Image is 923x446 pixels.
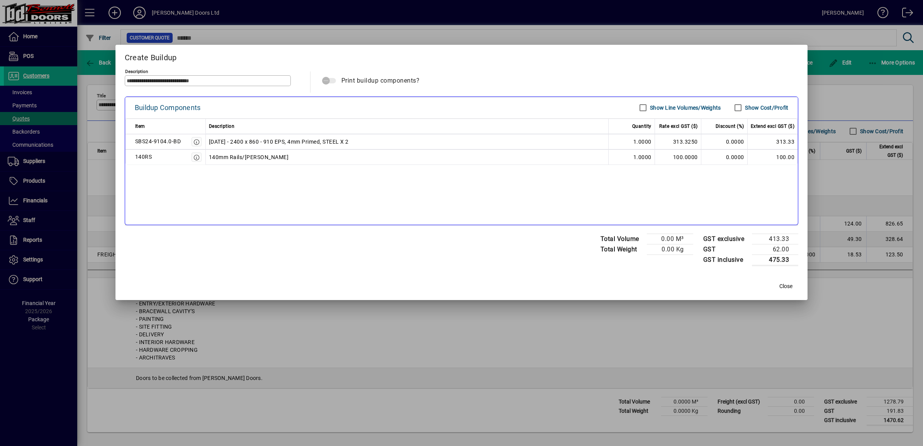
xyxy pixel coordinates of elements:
span: Quantity [632,122,652,131]
span: Extend excl GST ($) [751,122,795,131]
td: [DATE] - 2400 x 860 - 910 EPS, 4mm Primed, STEEL X 2 [206,134,609,149]
td: 1.0000 [609,134,655,149]
div: Buildup Components [135,102,201,114]
td: 0.00 M³ [647,234,693,244]
td: 0.0000 [701,134,748,149]
span: Close [779,282,792,290]
div: 313.3250 [658,137,698,146]
td: GST inclusive [699,254,752,265]
td: 313.33 [748,134,798,149]
td: Total Volume [597,234,647,244]
td: 100.00 [748,149,798,165]
td: 140mm Rails/[PERSON_NAME] [206,149,609,165]
td: GST exclusive [699,234,752,244]
span: Description [209,122,235,131]
td: 0.0000 [701,149,748,165]
h2: Create Buildup [115,45,808,67]
mat-label: Description [125,68,148,74]
td: 62.00 [752,244,798,254]
td: 0.00 Kg [647,244,693,254]
td: GST [699,244,752,254]
td: 475.33 [752,254,798,265]
button: Close [774,279,798,293]
span: Discount (%) [716,122,744,131]
td: Total Weight [597,244,647,254]
div: SBS24-9104.0-BD [135,137,181,146]
label: Show Cost/Profit [743,104,788,112]
td: 413.33 [752,234,798,244]
div: 100.0000 [658,153,698,162]
div: 140RS [135,152,152,161]
td: 1.0000 [609,149,655,165]
span: Item [135,122,145,131]
span: Rate excl GST ($) [659,122,698,131]
span: Print buildup components? [341,77,420,84]
label: Show Line Volumes/Weights [648,104,721,112]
